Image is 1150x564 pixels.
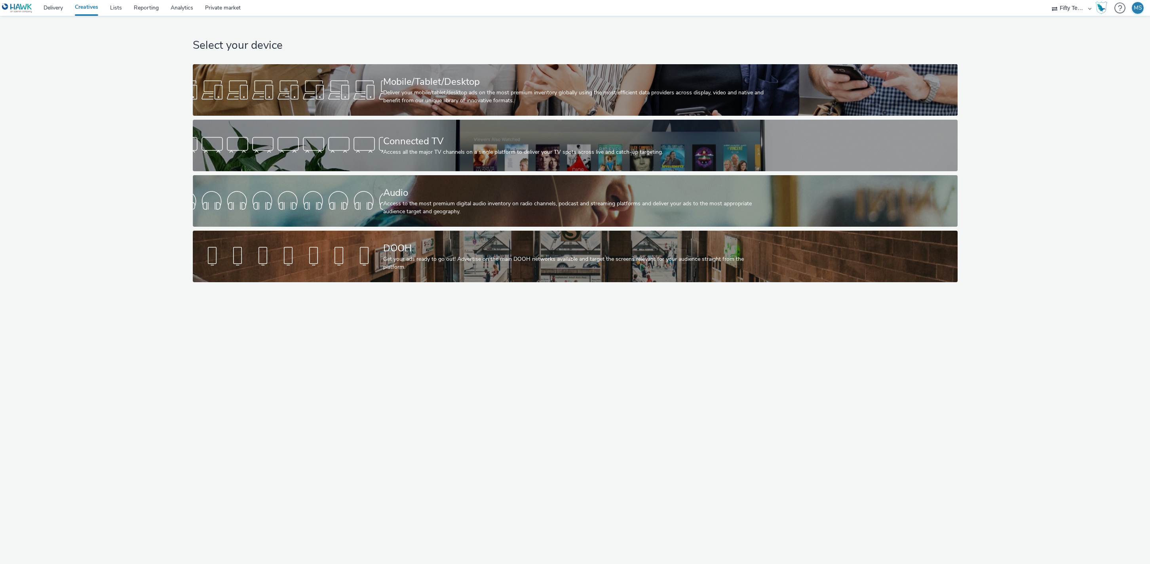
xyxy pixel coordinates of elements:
h1: Select your device [193,38,958,53]
div: Connected TV [383,134,764,148]
a: DOOHGet your ads ready to go out! Advertise on the main DOOH networks available and target the sc... [193,231,958,282]
div: Audio [383,186,764,200]
a: Hawk Academy [1095,2,1110,14]
div: Access to the most premium digital audio inventory on radio channels, podcast and streaming platf... [383,200,764,216]
div: Get your ads ready to go out! Advertise on the main DOOH networks available and target the screen... [383,255,764,271]
div: MS [1134,2,1142,14]
div: Mobile/Tablet/Desktop [383,75,764,89]
a: AudioAccess to the most premium digital audio inventory on radio channels, podcast and streaming ... [193,175,958,227]
a: Mobile/Tablet/DesktopDeliver your mobile/tablet/desktop ads on the most premium inventory globall... [193,64,958,116]
div: DOOH [383,241,764,255]
div: Access all the major TV channels on a single platform to deliver your TV spots across live and ca... [383,148,764,156]
a: Connected TVAccess all the major TV channels on a single platform to deliver your TV spots across... [193,120,958,171]
img: undefined Logo [2,3,32,13]
img: Hawk Academy [1095,2,1107,14]
div: Deliver your mobile/tablet/desktop ads on the most premium inventory globally using the most effi... [383,89,764,105]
